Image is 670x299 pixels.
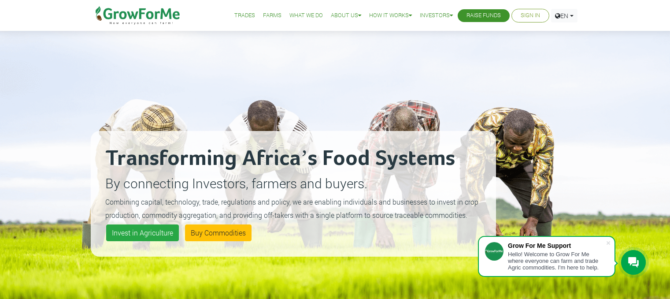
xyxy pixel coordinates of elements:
p: By connecting Investors, farmers and buyers. [105,173,481,193]
a: Investors [420,11,453,20]
a: Sign In [521,11,540,20]
div: Hello! Welcome to Grow For Me where everyone can farm and trade Agric commodities. I'm here to help. [508,251,606,271]
a: EN [551,9,577,22]
a: Farms [263,11,281,20]
h2: Transforming Africa’s Food Systems [105,146,481,172]
a: How it Works [369,11,412,20]
a: Buy Commodities [185,224,252,241]
a: About Us [331,11,361,20]
a: Raise Funds [466,11,501,20]
small: Combining capital, technology, trade, regulations and policy, we are enabling individuals and bus... [105,197,478,220]
a: Trades [234,11,255,20]
div: Grow For Me Support [508,242,606,249]
a: What We Do [289,11,323,20]
a: Invest in Agriculture [106,224,179,241]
